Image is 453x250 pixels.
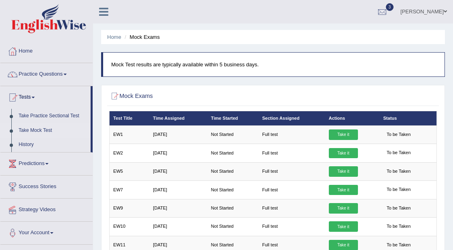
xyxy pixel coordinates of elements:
[109,125,149,144] td: EW1
[0,86,91,106] a: Tests
[258,125,325,144] td: Full test
[0,153,93,173] a: Predictions
[109,218,149,236] td: EW10
[15,109,91,123] a: Take Practice Sectional Test
[258,111,325,125] th: Section Assigned
[207,218,258,236] td: Not Started
[383,222,414,232] span: To be Taken
[207,111,258,125] th: Time Started
[149,199,207,217] td: [DATE]
[109,162,149,180] td: EW5
[383,148,414,159] span: To be Taken
[329,203,358,214] a: Take it
[149,144,207,162] td: [DATE]
[207,199,258,217] td: Not Started
[107,34,121,40] a: Home
[109,144,149,162] td: EW2
[207,144,258,162] td: Not Started
[207,181,258,199] td: Not Started
[0,222,93,242] a: Your Account
[109,199,149,217] td: EW9
[329,148,358,159] a: Take it
[149,111,207,125] th: Time Assigned
[207,125,258,144] td: Not Started
[0,176,93,196] a: Success Stories
[123,33,160,41] li: Mock Exams
[15,138,91,152] a: History
[149,181,207,199] td: [DATE]
[258,162,325,180] td: Full test
[109,181,149,199] td: EW7
[0,63,93,83] a: Practice Questions
[258,199,325,217] td: Full test
[325,111,379,125] th: Actions
[109,91,313,102] h2: Mock Exams
[383,166,414,177] span: To be Taken
[111,61,436,68] p: Mock Test results are typically available within 5 business days.
[383,203,414,214] span: To be Taken
[149,162,207,180] td: [DATE]
[329,129,358,140] a: Take it
[15,123,91,138] a: Take Mock Test
[379,111,437,125] th: Status
[386,3,394,11] span: 3
[207,162,258,180] td: Not Started
[383,129,414,140] span: To be Taken
[258,218,325,236] td: Full test
[109,111,149,125] th: Test Title
[329,166,358,177] a: Take it
[149,218,207,236] td: [DATE]
[0,199,93,219] a: Strategy Videos
[258,144,325,162] td: Full test
[149,125,207,144] td: [DATE]
[0,40,93,60] a: Home
[329,221,358,232] a: Take it
[383,185,414,195] span: To be Taken
[258,181,325,199] td: Full test
[329,185,358,195] a: Take it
